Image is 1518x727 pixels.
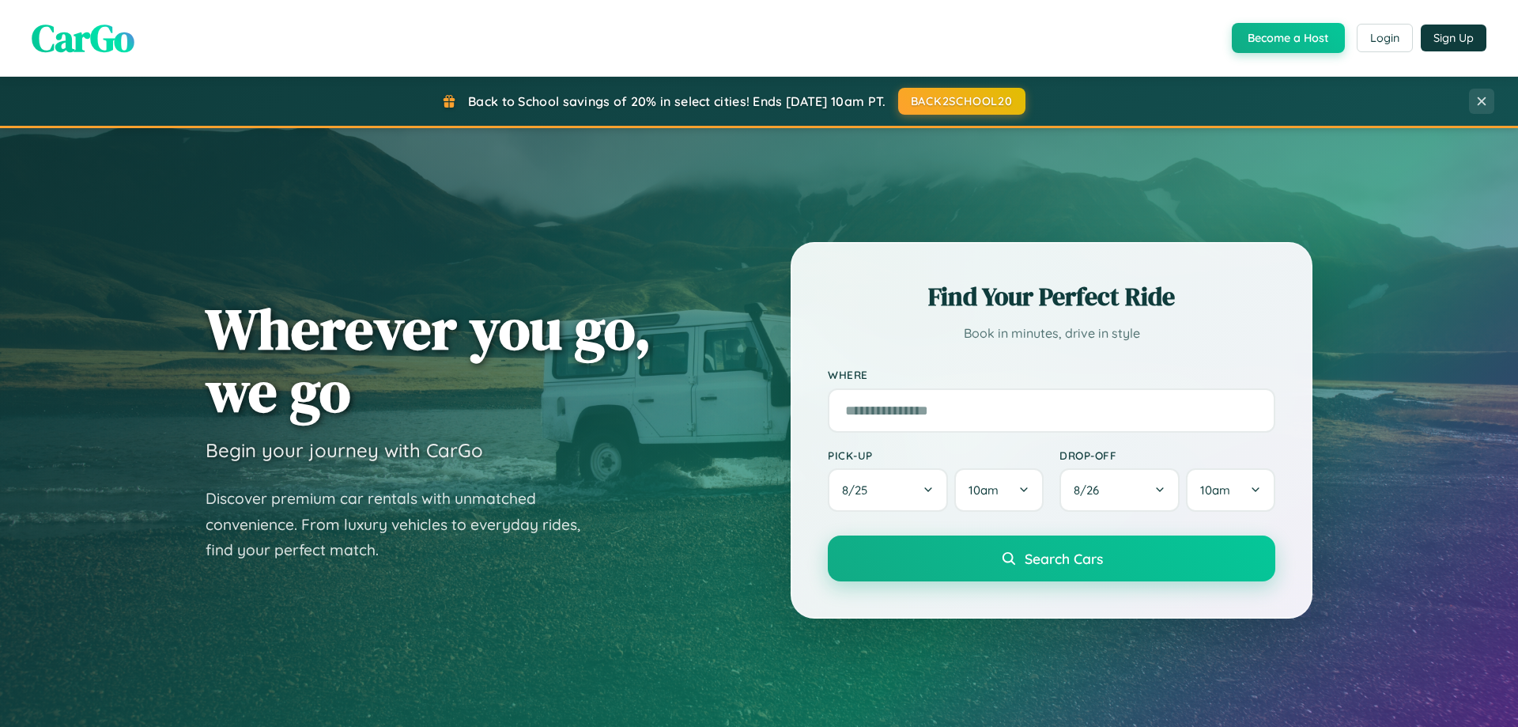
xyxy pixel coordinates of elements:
button: 10am [1186,468,1275,512]
span: 8 / 25 [842,483,875,498]
button: 10am [954,468,1044,512]
h2: Find Your Perfect Ride [828,279,1275,314]
span: Back to School savings of 20% in select cities! Ends [DATE] 10am PT. [468,93,885,109]
button: 8/26 [1059,468,1180,512]
label: Where [828,369,1275,382]
span: Search Cars [1025,550,1103,567]
button: Search Cars [828,536,1275,581]
button: Sign Up [1421,25,1486,51]
h3: Begin your journey with CarGo [206,438,483,462]
button: Become a Host [1232,23,1345,53]
span: 10am [1200,483,1230,498]
h1: Wherever you go, we go [206,297,651,422]
p: Book in minutes, drive in style [828,322,1275,345]
button: 8/25 [828,468,948,512]
p: Discover premium car rentals with unmatched convenience. From luxury vehicles to everyday rides, ... [206,486,601,563]
label: Drop-off [1059,449,1275,462]
span: 8 / 26 [1074,483,1107,498]
span: CarGo [32,12,134,64]
span: 10am [969,483,999,498]
button: BACK2SCHOOL20 [898,88,1025,115]
label: Pick-up [828,449,1044,462]
button: Login [1357,24,1413,52]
